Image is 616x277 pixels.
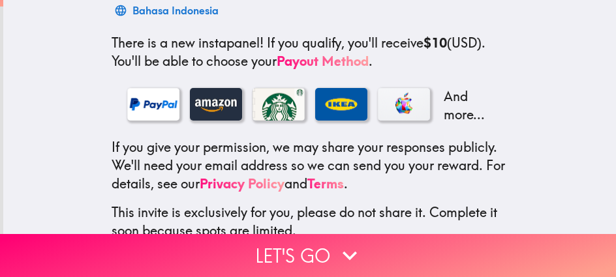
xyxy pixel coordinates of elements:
a: Privacy Policy [200,175,285,192]
a: Payout Method [277,53,369,69]
b: $10 [423,35,447,51]
p: If you qualify, you'll receive (USD) . You'll be able to choose your . [112,34,508,70]
div: Bahasa Indonesia [132,1,219,20]
p: And more... [440,87,493,124]
p: This invite is exclusively for you, please do not share it. Complete it soon because spots are li... [112,203,508,240]
span: There is a new instapanel! [112,35,264,51]
a: Terms [307,175,344,192]
p: If you give your permission, we may share your responses publicly. We'll need your email address ... [112,138,508,193]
